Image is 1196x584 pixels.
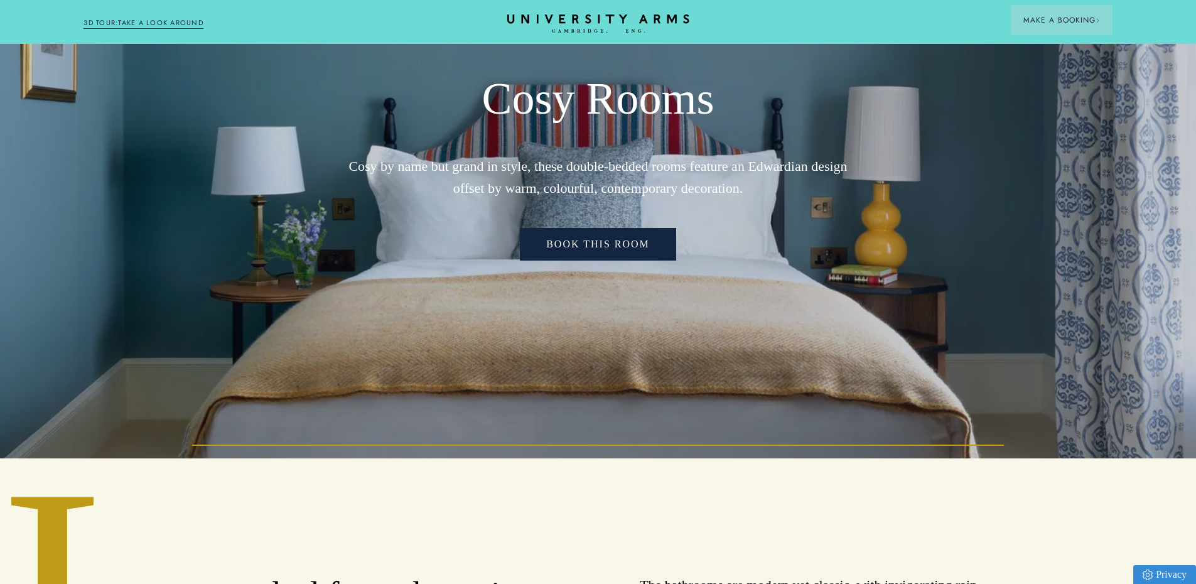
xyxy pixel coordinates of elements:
p: Cosy by name but grand in style, these double-bedded rooms feature an Edwardian design offset by ... [347,155,849,199]
button: Make a BookingArrow icon [1011,5,1112,35]
a: Home [507,14,689,34]
a: Privacy [1133,565,1196,584]
span: Make a Booking [1023,14,1100,26]
img: Privacy [1143,570,1153,580]
img: Arrow icon [1096,18,1100,23]
h1: Cosy Rooms [347,72,849,126]
a: Book This Room [520,228,676,261]
a: 3D TOUR:TAKE A LOOK AROUND [84,18,203,29]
